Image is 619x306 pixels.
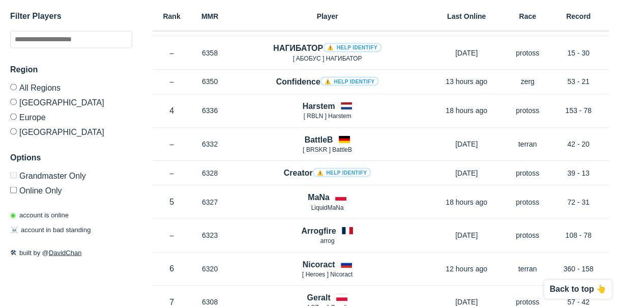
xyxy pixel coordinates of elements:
h6: Player [229,13,426,20]
p: zerg [507,76,548,87]
input: Grandmaster Only [10,172,17,178]
p: 39 - 13 [548,168,609,178]
span: [ AБОБУC ] НАГИБАТОР [293,55,362,62]
input: All Regions [10,84,17,90]
p: 6327 [191,197,229,207]
p: 153 - 78 [548,105,609,116]
p: 72 - 31 [548,197,609,207]
p: account in bad standing [10,225,91,235]
p: – [153,48,191,58]
h4: BattleB [304,134,333,146]
p: built by @ [10,247,132,258]
h4: НАГИБАТОР [273,42,381,54]
a: ⚠️ Help identify [323,43,381,52]
p: protoss [507,230,548,240]
p: account is online [10,210,69,220]
p: 53 - 21 [548,76,609,87]
h6: Race [507,13,548,20]
h6: Last Online [426,13,507,20]
label: [GEOGRAPHIC_DATA] [10,94,132,109]
p: – [153,76,191,87]
span: 🛠 [10,248,17,256]
h3: Region [10,63,132,75]
input: [GEOGRAPHIC_DATA] [10,128,17,134]
p: [DATE] [426,168,507,178]
p: – [153,139,191,149]
a: ⚠️ Help identify [313,168,371,177]
span: arrog [320,237,334,244]
p: 12 hours ago [426,264,507,274]
h4: Creator [284,167,371,179]
p: – [153,230,191,240]
p: 15 - 30 [548,48,609,58]
p: [DATE] [426,139,507,149]
p: 6320 [191,264,229,274]
label: Only show accounts currently laddering [10,182,132,194]
p: protoss [507,105,548,116]
a: ⚠️ Help identify [320,76,379,86]
p: 6350 [191,76,229,87]
h6: Record [548,13,609,20]
a: DavidChan [49,248,81,256]
label: Only Show accounts currently in Grandmaster [10,172,132,182]
p: 6 [153,263,191,274]
p: 6336 [191,105,229,116]
input: [GEOGRAPHIC_DATA] [10,98,17,105]
h3: Filter Players [10,10,132,22]
span: LiquidMaNa [311,204,343,211]
p: 5 [153,196,191,208]
p: 6323 [191,230,229,240]
h6: MMR [191,13,229,20]
span: ◉ [10,211,16,218]
input: Europe [10,113,17,120]
p: [DATE] [426,48,507,58]
h6: Rank [153,13,191,20]
p: protoss [507,48,548,58]
h4: Harstem [302,100,335,112]
p: – [153,168,191,178]
h4: Geralt [307,292,330,303]
p: protoss [507,197,548,207]
p: 360 - 158 [548,264,609,274]
p: 13 hours ago [426,76,507,87]
span: [ RBLN ] Harstem [303,113,351,120]
p: 108 - 78 [548,230,609,240]
h4: MaNa [308,191,330,203]
p: 6328 [191,168,229,178]
p: 6358 [191,48,229,58]
h4: Confidence [276,76,379,88]
p: 6332 [191,139,229,149]
h4: Nicoract [302,259,335,270]
input: Online Only [10,186,17,193]
label: [GEOGRAPHIC_DATA] [10,124,132,136]
p: Back to top 👆 [549,285,606,293]
label: Europe [10,109,132,124]
p: 18 hours ago [426,197,507,207]
label: All Regions [10,84,132,94]
p: [DATE] [426,230,507,240]
p: 18 hours ago [426,105,507,116]
p: 4 [153,105,191,117]
span: [ BRSKR ] BattleB [303,146,352,153]
h3: Options [10,151,132,163]
p: protoss [507,168,548,178]
p: terran [507,264,548,274]
p: terran [507,139,548,149]
span: ☠️ [10,226,18,234]
h4: Arrogfire [301,225,336,237]
span: [ Heroes ] Nicoract [302,271,352,278]
p: 42 - 20 [548,139,609,149]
